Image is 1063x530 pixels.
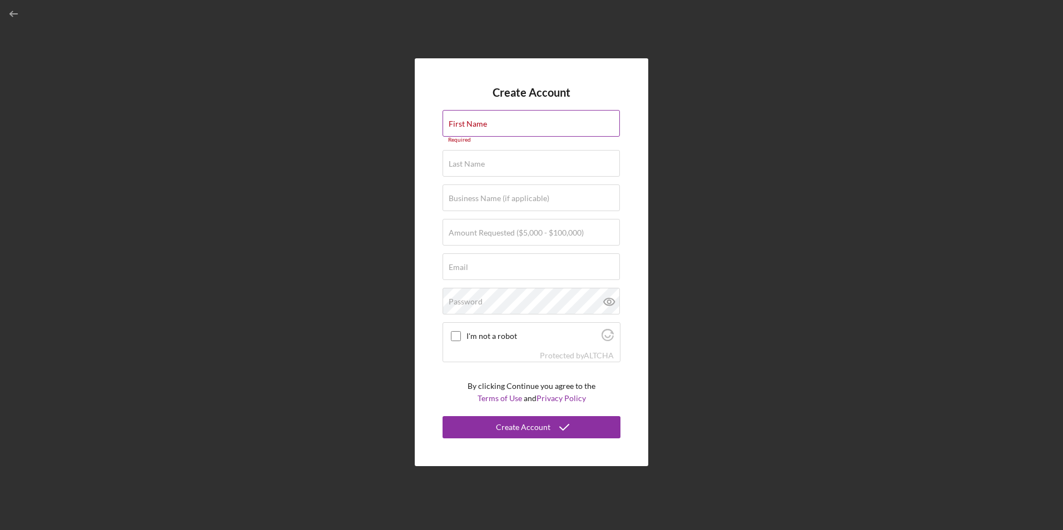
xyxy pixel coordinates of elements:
[449,263,468,272] label: Email
[449,119,487,128] label: First Name
[443,137,620,143] div: Required
[466,332,598,341] label: I'm not a robot
[468,380,595,405] p: By clicking Continue you agree to the and
[478,393,522,403] a: Terms of Use
[493,86,570,99] h4: Create Account
[537,393,586,403] a: Privacy Policy
[496,416,550,438] div: Create Account
[584,351,614,360] a: Visit Altcha.org
[449,159,485,168] label: Last Name
[602,333,614,343] a: Visit Altcha.org
[449,228,584,237] label: Amount Requested ($5,000 - $100,000)
[449,297,483,306] label: Password
[443,416,620,438] button: Create Account
[540,351,614,360] div: Protected by
[449,194,549,203] label: Business Name (if applicable)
